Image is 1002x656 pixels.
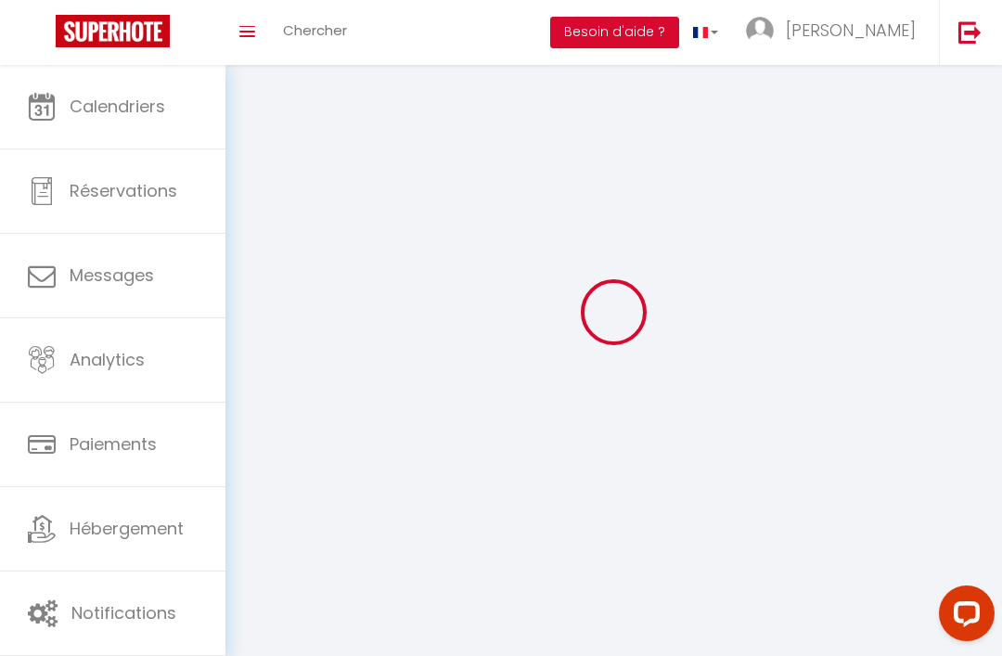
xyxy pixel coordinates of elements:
[70,179,177,202] span: Réservations
[924,578,1002,656] iframe: LiveChat chat widget
[746,17,774,45] img: ...
[71,601,176,624] span: Notifications
[958,20,982,44] img: logout
[283,20,347,40] span: Chercher
[786,19,916,42] span: [PERSON_NAME]
[550,17,679,48] button: Besoin d'aide ?
[70,348,145,371] span: Analytics
[56,15,170,47] img: Super Booking
[70,517,184,540] span: Hébergement
[70,95,165,118] span: Calendriers
[70,432,157,456] span: Paiements
[70,264,154,287] span: Messages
